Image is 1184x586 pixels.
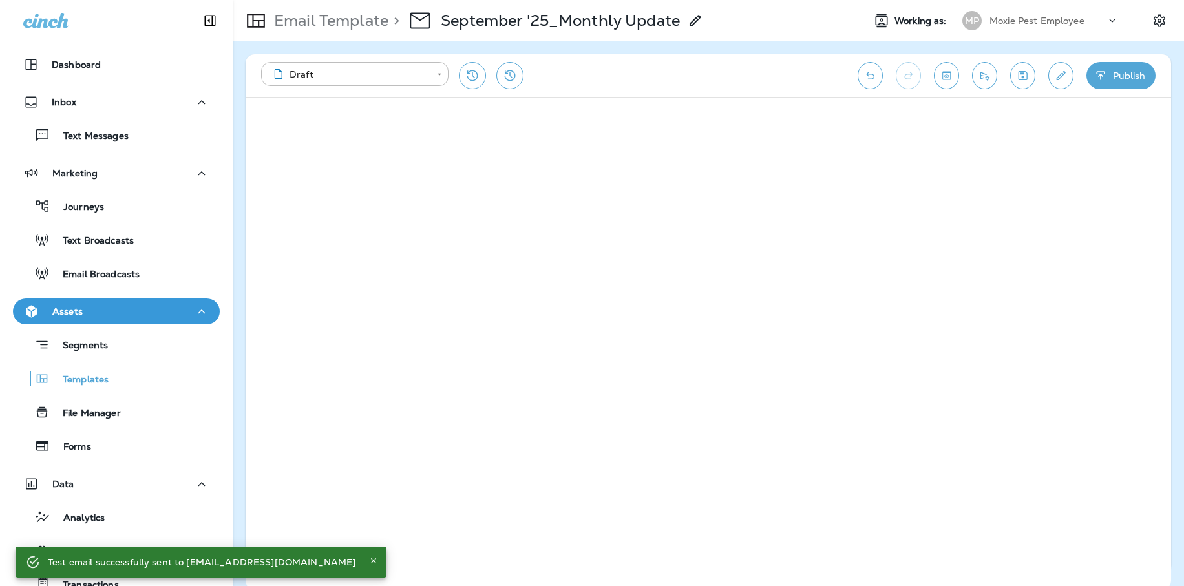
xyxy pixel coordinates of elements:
button: Marketing [13,160,220,186]
div: MP [962,11,982,30]
button: Templates [13,365,220,392]
p: File Manager [50,408,121,420]
button: Undo [858,62,883,89]
p: Journeys [50,202,104,214]
p: Marketing [52,168,98,178]
p: Email Broadcasts [50,269,140,281]
p: Text Messages [50,131,129,143]
p: Email Template [269,11,388,30]
button: Customers [13,537,220,564]
p: Forms [50,441,91,454]
p: Segments [50,340,108,353]
p: Assets [52,306,83,317]
p: September '25_Monthly Update [441,11,680,30]
button: Assets [13,298,220,324]
button: Dashboard [13,52,220,78]
button: Text Broadcasts [13,226,220,253]
div: Test email successfully sent to [EMAIL_ADDRESS][DOMAIN_NAME] [48,550,355,574]
button: Publish [1086,62,1156,89]
button: Inbox [13,89,220,115]
p: Moxie Pest Employee [989,16,1084,26]
p: Customers [50,546,111,558]
p: Data [52,479,74,489]
button: Toggle preview [934,62,959,89]
p: Analytics [50,512,105,525]
button: Analytics [13,503,220,530]
p: Text Broadcasts [50,235,134,247]
p: Dashboard [52,59,101,70]
span: Working as: [894,16,949,26]
button: File Manager [13,399,220,426]
button: Collapse Sidebar [192,8,228,34]
button: View Changelog [496,62,523,89]
button: Restore from previous version [459,62,486,89]
p: Inbox [52,97,76,107]
button: Email Broadcasts [13,260,220,287]
p: Templates [50,374,109,386]
button: Save [1010,62,1035,89]
button: Segments [13,331,220,359]
div: Draft [270,68,428,81]
button: Send test email [972,62,997,89]
button: Data [13,471,220,497]
button: Journeys [13,193,220,220]
p: > [388,11,399,30]
button: Settings [1148,9,1171,32]
button: Forms [13,432,220,459]
button: Edit details [1048,62,1073,89]
button: Close [366,553,381,569]
button: Text Messages [13,121,220,149]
